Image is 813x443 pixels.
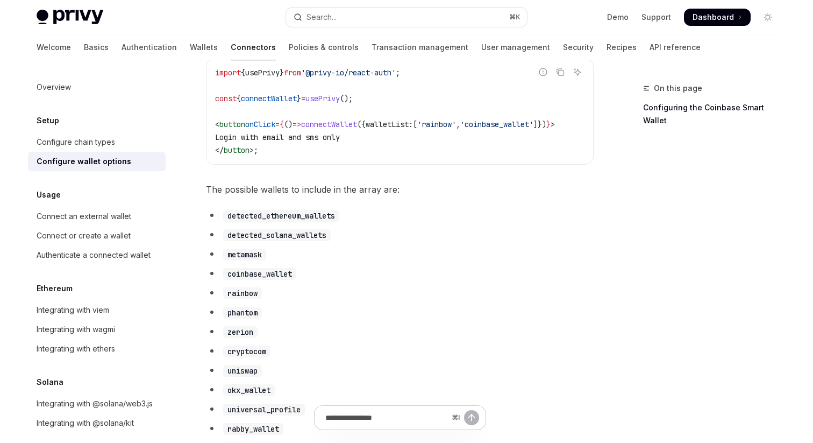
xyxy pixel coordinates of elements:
a: Connectors [231,34,276,60]
code: uniswap [223,365,262,377]
span: 'rainbow' [417,119,456,129]
code: zerion [223,326,258,338]
a: API reference [650,34,701,60]
code: coinbase_wallet [223,268,296,280]
a: Configuring the Coinbase Smart Wallet [643,99,785,129]
a: Configure chain types [28,132,166,152]
span: On this page [654,82,702,95]
span: button [224,145,249,155]
span: '@privy-io/react-auth' [301,68,396,78]
div: Integrating with viem [37,304,109,317]
span: } [546,119,551,129]
span: usePrivy [305,94,340,103]
span: ; [254,145,258,155]
span: = [275,119,280,129]
span: walletList: [366,119,413,129]
span: (); [340,94,353,103]
button: Open search [286,8,527,27]
a: Dashboard [684,9,751,26]
h5: Usage [37,188,61,201]
a: Connect an external wallet [28,207,166,226]
span: onClick [245,119,275,129]
a: Integrating with @solana/web3.js [28,394,166,413]
a: Integrating with ethers [28,339,166,358]
span: } [297,94,301,103]
span: Dashboard [693,12,734,23]
a: Connect or create a wallet [28,226,166,245]
span: < [215,119,219,129]
span: from [284,68,301,78]
span: const [215,94,237,103]
a: Security [563,34,594,60]
div: Integrating with @solana/kit [37,417,134,430]
span: usePrivy [245,68,280,78]
code: metamask [223,249,266,261]
span: { [241,68,245,78]
span: </ [215,145,224,155]
a: Welcome [37,34,71,60]
span: = [301,94,305,103]
a: User management [481,34,550,60]
button: Toggle dark mode [759,9,776,26]
div: Configure wallet options [37,155,131,168]
h5: Ethereum [37,282,73,295]
div: Configure chain types [37,136,115,149]
span: ; [396,68,400,78]
span: button [219,119,245,129]
a: Configure wallet options [28,152,166,171]
input: Ask a question... [325,406,447,430]
span: [ [413,119,417,129]
span: => [293,119,301,129]
span: > [551,119,555,129]
span: 'coinbase_wallet' [460,119,533,129]
div: Authenticate a connected wallet [37,249,151,262]
img: light logo [37,10,103,25]
a: Demo [607,12,629,23]
code: phantom [223,307,262,319]
span: ({ [357,119,366,129]
button: Copy the contents from the code block [553,65,567,79]
button: Ask AI [570,65,584,79]
div: Integrating with @solana/web3.js [37,397,153,410]
div: Connect an external wallet [37,210,131,223]
a: Policies & controls [289,34,359,60]
span: import [215,68,241,78]
button: Send message [464,410,479,425]
a: Authentication [122,34,177,60]
a: Transaction management [372,34,468,60]
code: rainbow [223,287,262,299]
span: > [249,145,254,155]
span: Login with email and sms only [215,132,340,142]
a: Authenticate a connected wallet [28,245,166,265]
a: Support [641,12,671,23]
span: connectWallet [301,119,357,129]
span: , [456,119,460,129]
a: Basics [84,34,109,60]
a: Integrating with @solana/kit [28,413,166,433]
a: Overview [28,78,166,97]
div: Integrating with wagmi [37,323,115,336]
a: Integrating with viem [28,300,166,320]
span: { [280,119,284,129]
code: detected_solana_wallets [223,229,331,241]
a: Recipes [607,34,637,60]
span: ]}) [533,119,546,129]
span: ⌘ K [509,13,520,22]
h5: Setup [37,114,59,127]
code: cryptocom [223,346,270,357]
div: Search... [306,11,337,24]
code: okx_wallet [223,384,275,396]
h5: Solana [37,376,63,389]
span: The possible wallets to include in the array are: [206,182,594,197]
div: Connect or create a wallet [37,229,131,242]
a: Integrating with wagmi [28,320,166,339]
div: Overview [37,81,71,94]
span: () [284,119,293,129]
code: detected_ethereum_wallets [223,210,339,222]
a: Wallets [190,34,218,60]
span: { [237,94,241,103]
span: } [280,68,284,78]
div: Integrating with ethers [37,342,115,355]
button: Report incorrect code [536,65,550,79]
span: connectWallet [241,94,297,103]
